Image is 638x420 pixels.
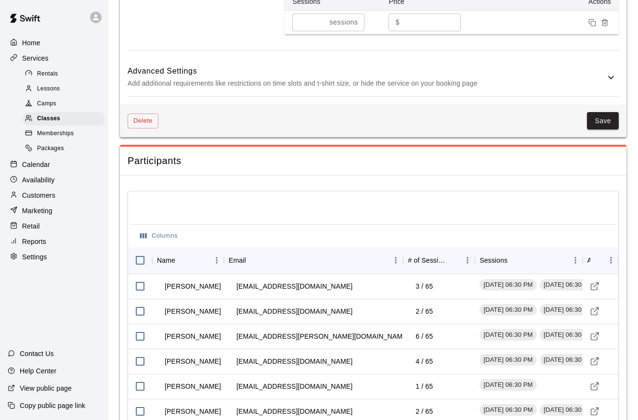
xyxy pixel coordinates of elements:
span: Lessons [37,84,60,94]
a: Visit customer profile [587,379,602,394]
td: [EMAIL_ADDRESS][PERSON_NAME][DOMAIN_NAME] [229,324,417,349]
span: [DATE] 06:30 PM [480,381,536,390]
td: 4 / 65 [408,349,441,374]
button: Menu [460,253,475,267]
a: Rentals [23,66,108,81]
span: [DATE] 06:30 PM [480,305,536,315]
span: [DATE] 06:30 PM [540,356,597,365]
p: Copy public page link [20,401,85,410]
p: $ [395,17,399,27]
td: 1 / 65 [408,374,441,399]
a: Packages [23,141,108,156]
div: Actions [587,247,590,274]
button: Delete [128,114,158,128]
div: Classes [23,112,104,126]
p: Help Center [20,366,56,376]
button: Menu [209,253,224,267]
div: Rentals [23,67,104,81]
p: Contact Us [20,349,54,358]
div: Services [8,51,101,65]
td: 2 / 65 [408,299,441,324]
td: [EMAIL_ADDRESS][DOMAIN_NAME] [229,349,360,374]
button: Save [587,112,619,130]
button: Sort [590,254,604,267]
a: Visit customer profile [587,404,602,419]
span: Memberships [37,129,74,139]
td: [PERSON_NAME] [157,324,229,349]
p: Reports [22,237,46,246]
button: Remove price [599,16,611,29]
a: Marketing [8,204,101,218]
span: Rentals [37,69,58,79]
a: Visit customer profile [587,304,602,318]
a: Home [8,36,101,50]
td: [PERSON_NAME] [157,274,229,299]
div: Sessions [480,247,508,274]
button: Sort [175,254,189,267]
button: Menu [568,253,583,267]
p: Retail [22,221,40,231]
td: [EMAIL_ADDRESS][DOMAIN_NAME] [229,374,360,399]
div: Email [224,247,403,274]
a: Classes [23,112,108,127]
p: Settings [22,252,47,262]
span: [DATE] 06:30 PM [540,406,597,415]
h6: Advanced Settings [128,65,605,77]
div: Name [157,247,175,274]
p: Calendar [22,160,50,169]
td: [EMAIL_ADDRESS][DOMAIN_NAME] [229,274,360,299]
span: Packages [37,144,64,153]
p: Home [22,38,40,48]
td: 3 / 65 [408,274,441,299]
span: [DATE] 06:30 PM [540,331,597,340]
a: Memberships [23,127,108,141]
div: Lessons [23,82,104,96]
div: Advanced SettingsAdd additional requirements like restrictions on time slots and t-shirt size, or... [128,58,619,96]
span: [DATE] 06:30 PM [480,280,536,290]
div: Packages [23,142,104,155]
td: [PERSON_NAME] [157,299,229,324]
a: Visit customer profile [587,354,602,369]
p: sessions [329,17,358,27]
span: [DATE] 06:30 PM [480,331,536,340]
td: [PERSON_NAME] [157,349,229,374]
a: Settings [8,250,101,264]
span: Participants [128,154,619,167]
div: Actions [583,247,618,274]
a: Lessons [23,81,108,96]
span: [DATE] 06:30 PM [480,356,536,365]
button: Duplicate price [586,16,599,29]
button: Menu [389,253,403,267]
div: Camps [23,97,104,111]
button: Select columns [138,229,180,243]
div: Sessions [475,247,582,274]
a: Retail [8,219,101,233]
a: Camps [23,97,108,112]
button: Menu [604,253,618,267]
button: Sort [447,254,460,267]
td: 6 / 65 [408,324,441,349]
p: View public page [20,383,72,393]
span: [DATE] 06:30 PM [480,406,536,415]
span: Camps [37,99,56,109]
button: Sort [246,254,260,267]
td: [EMAIL_ADDRESS][DOMAIN_NAME] [229,299,360,324]
a: Visit customer profile [587,279,602,293]
button: Sort [508,254,521,267]
p: Marketing [22,206,52,216]
p: Services [22,53,49,63]
div: Email [229,247,246,274]
span: [DATE] 06:30 PM [540,305,597,315]
a: Availability [8,173,101,187]
span: Classes [37,114,60,124]
a: Calendar [8,157,101,172]
a: Customers [8,188,101,203]
div: # of Sessions [408,247,447,274]
div: # of Sessions [403,247,475,274]
span: [DATE] 06:30 PM [540,280,597,290]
